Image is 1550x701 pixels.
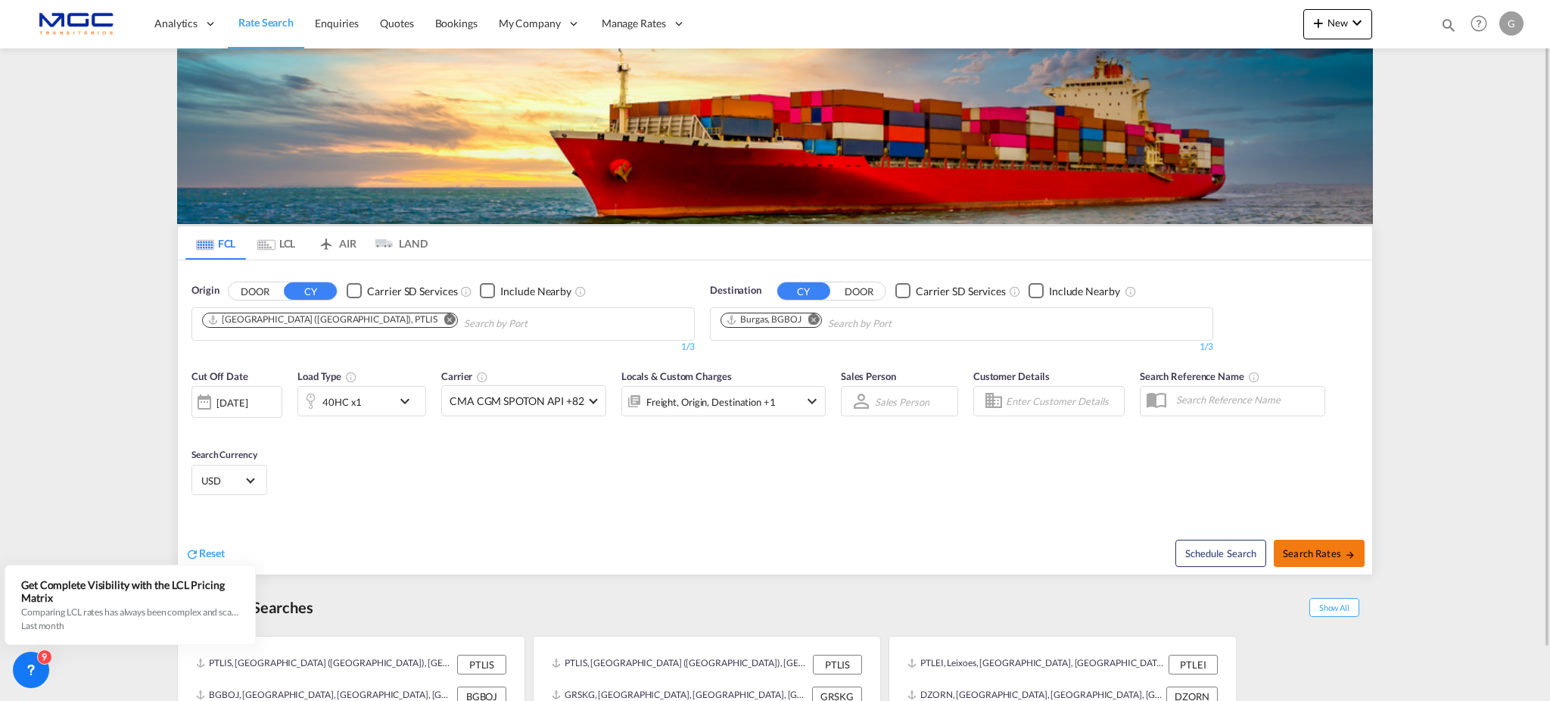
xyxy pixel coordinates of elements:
div: Include Nearby [1049,284,1120,299]
span: Quotes [380,17,413,30]
div: Carrier SD Services [916,284,1006,299]
md-icon: Unchecked: Ignores neighbouring ports when fetching rates.Checked : Includes neighbouring ports w... [1125,285,1137,298]
md-icon: icon-chevron-down [803,392,821,410]
button: DOOR [833,282,885,300]
div: 40HC x1icon-chevron-down [297,386,426,416]
md-icon: Unchecked: Ignores neighbouring ports when fetching rates.Checked : Includes neighbouring ports w... [574,285,587,298]
span: CMA CGM SPOTON API +82 [450,394,584,409]
md-select: Select Currency: $ USDUnited States Dollar [200,469,259,491]
input: Search Reference Name [1169,388,1324,411]
span: Rate Search [238,16,294,29]
md-icon: Your search will be saved by the below given name [1248,371,1260,383]
div: G [1499,11,1524,36]
button: Note: By default Schedule search will only considerorigin ports, destination ports and cut off da... [1175,540,1266,567]
span: Search Rates [1283,547,1355,559]
md-icon: icon-arrow-right [1345,550,1355,560]
md-icon: The selected Trucker/Carrierwill be displayed in the rate results If the rates are from another f... [476,371,488,383]
md-tab-item: LAND [367,226,428,260]
div: OriginDOOR CY Checkbox No InkUnchecked: Search for CY (Container Yard) services for all selected ... [178,260,1372,575]
button: Remove [434,313,457,329]
div: Include Nearby [500,284,571,299]
div: 1/3 [191,341,695,354]
button: Search Ratesicon-arrow-right [1274,540,1365,567]
div: PTLIS, Lisbon (Lisboa), Portugal, Southern Europe, Europe [552,655,809,675]
span: Manage Rates [602,16,666,31]
span: Search Currency [191,449,257,460]
md-tab-item: AIR [307,226,367,260]
span: Origin [191,283,219,298]
input: Chips input. [828,312,972,336]
div: 1/3 [710,341,1213,354]
span: Customer Details [973,370,1050,382]
input: Enter Customer Details [1006,390,1119,413]
md-tab-item: FCL [185,226,246,260]
md-icon: icon-airplane [317,235,335,246]
md-checkbox: Checkbox No Ink [1029,283,1120,299]
span: Show All [1309,598,1359,617]
md-datepicker: Select [191,416,203,437]
div: PTLIS, Lisbon (Lisboa), Portugal, Southern Europe, Europe [196,655,453,675]
img: LCL+%26+FCL+BACKGROUND.png [177,48,1373,224]
md-chips-wrap: Chips container. Use arrow keys to select chips. [200,308,614,336]
md-checkbox: Checkbox No Ink [480,283,571,299]
span: Sales Person [841,370,896,382]
md-icon: icon-chevron-down [1348,14,1366,32]
span: Search Reference Name [1140,370,1260,382]
md-icon: icon-information-outline [345,371,357,383]
div: PTLEI [1169,655,1218,675]
span: USD [201,474,244,488]
span: Load Type [297,370,357,382]
span: Help [1466,11,1492,36]
button: DOOR [229,282,282,300]
div: icon-refreshReset [185,546,225,562]
div: Press delete to remove this chip. [207,313,440,326]
span: Cut Off Date [191,370,248,382]
span: Bookings [435,17,478,30]
md-checkbox: Checkbox No Ink [895,283,1006,299]
span: Carrier [441,370,488,382]
button: CY [777,282,830,300]
div: Freight Origin Destination Factory Stuffingicon-chevron-down [621,386,826,416]
div: 40HC x1 [322,391,362,413]
md-checkbox: Checkbox No Ink [347,283,457,299]
div: [DATE] [216,396,247,410]
div: Press delete to remove this chip. [726,313,805,326]
button: icon-plus 400-fgNewicon-chevron-down [1303,9,1372,39]
div: PTLIS [813,655,862,675]
div: PTLIS [457,655,506,675]
div: icon-magnify [1440,17,1457,39]
img: 92835000d1c111ee8b33af35afdd26c7.png [23,7,125,41]
md-icon: icon-chevron-down [396,392,422,410]
md-chips-wrap: Chips container. Use arrow keys to select chips. [718,308,978,336]
span: Reset [199,547,225,559]
div: Carrier SD Services [367,284,457,299]
md-icon: icon-magnify [1440,17,1457,33]
md-pagination-wrapper: Use the left and right arrow keys to navigate between tabs [185,226,428,260]
div: PTLEI, Leixoes, Portugal, Southern Europe, Europe [907,655,1165,675]
button: Remove [798,313,821,329]
md-icon: Unchecked: Search for CY (Container Yard) services for all selected carriers.Checked : Search for... [460,285,472,298]
button: CY [284,282,337,300]
div: Lisbon (Lisboa), PTLIS [207,313,437,326]
md-select: Sales Person [873,391,931,413]
md-icon: icon-refresh [185,547,199,561]
div: Freight Origin Destination Factory Stuffing [646,391,776,413]
span: Destination [710,283,761,298]
span: Analytics [154,16,198,31]
span: Locals & Custom Charges [621,370,732,382]
span: Enquiries [315,17,359,30]
div: [DATE] [191,386,282,418]
div: Help [1466,11,1499,38]
div: Burgas, BGBOJ [726,313,801,326]
input: Chips input. [464,312,608,336]
span: New [1309,17,1366,29]
md-tab-item: LCL [246,226,307,260]
md-icon: icon-plus 400-fg [1309,14,1327,32]
span: My Company [499,16,561,31]
md-icon: Unchecked: Search for CY (Container Yard) services for all selected carriers.Checked : Search for... [1009,285,1021,298]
